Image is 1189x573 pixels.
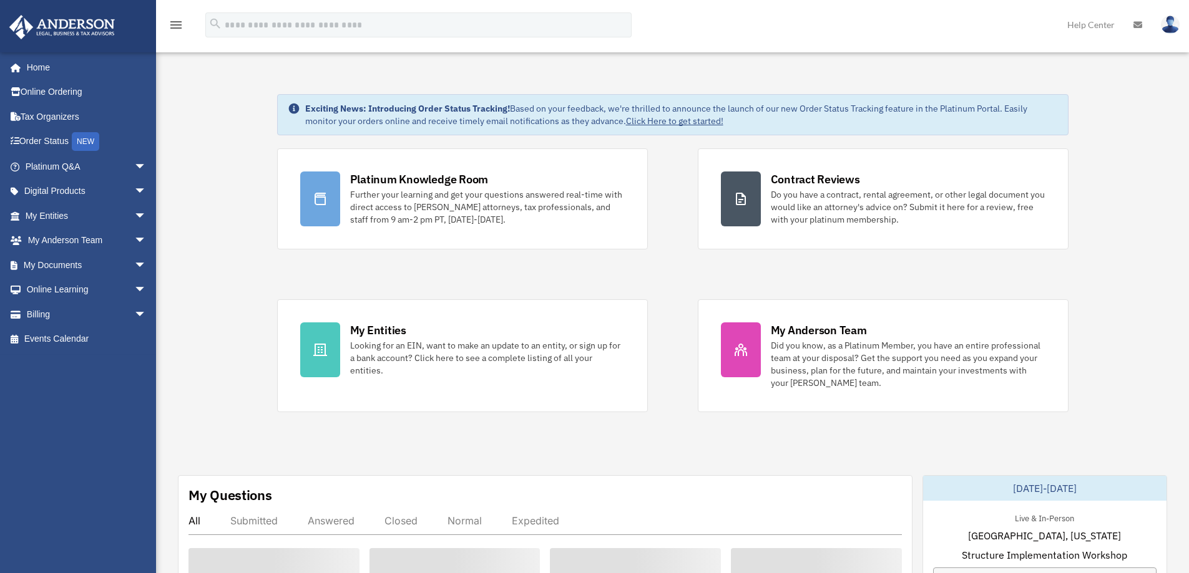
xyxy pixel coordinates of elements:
div: My Questions [188,486,272,504]
a: Digital Productsarrow_drop_down [9,179,165,204]
i: search [208,17,222,31]
i: menu [169,17,183,32]
a: My Anderson Team Did you know, as a Platinum Member, you have an entire professional team at your... [698,299,1069,412]
a: Billingarrow_drop_down [9,302,165,327]
span: arrow_drop_down [134,228,159,254]
span: arrow_drop_down [134,253,159,278]
a: Events Calendar [9,327,165,352]
img: Anderson Advisors Platinum Portal [6,15,119,39]
div: Based on your feedback, we're thrilled to announce the launch of our new Order Status Tracking fe... [305,102,1058,127]
div: Contract Reviews [771,171,860,187]
a: Order StatusNEW [9,129,165,155]
span: arrow_drop_down [134,302,159,327]
div: Platinum Knowledge Room [350,171,489,187]
a: My Entitiesarrow_drop_down [9,203,165,228]
a: menu [169,22,183,32]
span: arrow_drop_down [134,179,159,205]
div: All [188,514,200,527]
div: Do you have a contract, rental agreement, or other legal document you would like an attorney's ad... [771,188,1045,226]
img: User Pic [1161,16,1180,34]
span: arrow_drop_down [134,277,159,303]
a: Platinum Knowledge Room Further your learning and get your questions answered real-time with dire... [277,148,648,249]
a: Home [9,55,159,80]
div: Expedited [512,514,559,527]
div: Normal [448,514,482,527]
span: arrow_drop_down [134,203,159,229]
a: My Entities Looking for an EIN, want to make an update to an entity, or sign up for a bank accoun... [277,299,648,412]
span: Structure Implementation Workshop [962,547,1127,562]
a: Tax Organizers [9,104,165,129]
span: arrow_drop_down [134,154,159,180]
div: Closed [384,514,418,527]
strong: Exciting News: Introducing Order Status Tracking! [305,103,510,114]
div: Further your learning and get your questions answered real-time with direct access to [PERSON_NAM... [350,188,625,226]
div: Looking for an EIN, want to make an update to an entity, or sign up for a bank account? Click her... [350,339,625,377]
div: Answered [308,514,355,527]
div: Did you know, as a Platinum Member, you have an entire professional team at your disposal? Get th... [771,339,1045,389]
div: Submitted [230,514,278,527]
div: My Anderson Team [771,322,867,338]
div: My Entities [350,322,406,338]
a: My Anderson Teamarrow_drop_down [9,228,165,253]
span: [GEOGRAPHIC_DATA], [US_STATE] [968,528,1121,543]
div: NEW [72,132,99,151]
a: Click Here to get started! [626,115,723,127]
a: Contract Reviews Do you have a contract, rental agreement, or other legal document you would like... [698,148,1069,249]
div: Live & In-Person [1005,511,1084,524]
a: Online Learningarrow_drop_down [9,277,165,302]
a: Platinum Q&Aarrow_drop_down [9,154,165,179]
div: [DATE]-[DATE] [923,476,1167,501]
a: Online Ordering [9,80,165,105]
a: My Documentsarrow_drop_down [9,253,165,277]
